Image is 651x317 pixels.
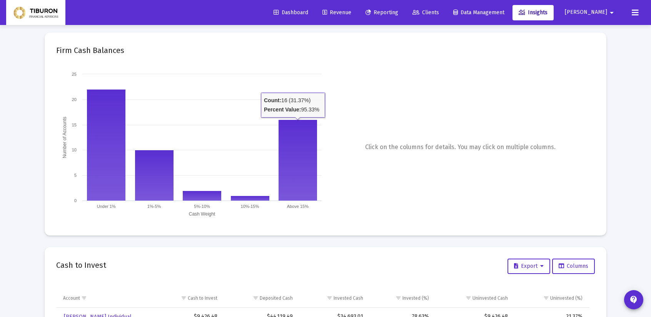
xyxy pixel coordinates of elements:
[253,295,259,301] span: Show filter options for column 'Deposited Cash'
[72,97,77,102] text: 20
[327,295,332,301] span: Show filter options for column 'Invested Cash'
[507,259,550,274] button: Export
[513,289,589,307] td: Column Uninvested (%)
[181,295,187,301] span: Show filter options for column 'Cash to Invest'
[316,5,357,20] a: Revenue
[607,5,616,20] mat-icon: arrow_drop_down
[241,204,259,209] text: 10%-15%
[298,289,369,307] td: Column Invested Cash
[453,9,504,16] span: Data Management
[552,259,595,274] button: Columns
[74,173,77,178] text: 5
[402,295,429,301] div: Invested (%)
[434,289,513,307] td: Column Uninvested Cash
[56,44,124,56] h2: Firm Cash Balances
[72,148,77,152] text: 10
[62,116,67,158] text: Number of Accounts
[74,198,77,203] text: 0
[63,295,80,301] div: Account
[559,263,588,269] span: Columns
[274,9,308,16] span: Dashboard
[472,295,508,301] div: Uninvested Cash
[447,5,511,20] a: Data Management
[97,204,116,209] text: Under 1%
[267,5,314,20] a: Dashboard
[406,5,445,20] a: Clients
[565,9,607,16] span: [PERSON_NAME]
[147,204,161,209] text: 1%-5%
[287,204,309,209] text: Above 15%
[556,5,626,20] button: [PERSON_NAME]
[396,295,401,301] span: Show filter options for column 'Invested (%)'
[466,295,471,301] span: Show filter options for column 'Uninvested Cash'
[629,295,638,304] mat-icon: contact_support
[56,289,152,307] td: Column Account
[81,295,87,301] span: Show filter options for column 'Account'
[366,9,398,16] span: Reporting
[325,70,595,224] div: Click on the columns for details. You may click on multiple columns.
[189,211,215,217] text: Cash Weight
[512,5,554,20] a: Insights
[334,295,363,301] div: Invested Cash
[550,295,583,301] div: Uninvested (%)
[152,289,222,307] td: Column Cash to Invest
[369,289,434,307] td: Column Invested (%)
[56,259,106,271] h2: Cash to Invest
[72,72,77,76] text: 25
[322,9,351,16] span: Revenue
[194,204,210,209] text: 5%-10%
[72,123,77,127] text: 15
[543,295,549,301] span: Show filter options for column 'Uninvested (%)'
[412,9,439,16] span: Clients
[12,5,60,20] img: Dashboard
[188,295,217,301] div: Cash to Invest
[519,9,548,16] span: Insights
[260,295,293,301] div: Deposited Cash
[359,5,404,20] a: Reporting
[223,289,298,307] td: Column Deposited Cash
[514,263,544,269] span: Export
